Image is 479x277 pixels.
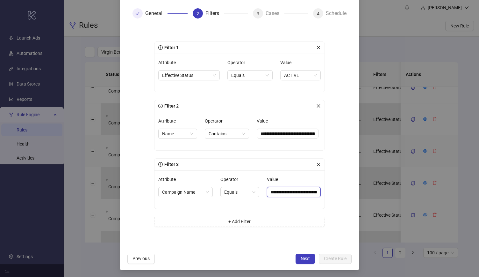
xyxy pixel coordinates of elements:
[231,71,269,80] span: Equals
[158,57,180,68] label: Attribute
[284,71,317,80] span: ACTIVE
[162,187,209,197] span: Campaign Name
[266,8,284,19] div: Cases
[162,129,193,138] span: Name
[319,254,352,264] button: Create Rule
[163,162,179,167] span: Filter 3
[220,174,242,184] label: Operator
[158,116,180,126] label: Attribute
[316,45,321,50] span: close
[205,116,227,126] label: Operator
[145,8,168,19] div: General
[227,57,249,68] label: Operator
[257,11,259,16] span: 3
[197,11,199,16] span: 2
[154,217,325,227] button: + Add Filter
[158,174,180,184] label: Attribute
[257,116,272,126] label: Value
[228,219,251,224] span: + Add Filter
[224,187,255,197] span: Equals
[158,104,163,108] span: info-circle
[162,71,216,80] span: Effective Status
[158,162,163,167] span: info-circle
[317,11,319,16] span: 4
[205,8,224,19] div: Filters
[163,103,179,109] span: Filter 2
[163,45,179,50] span: Filter 1
[267,187,321,197] input: Value
[127,254,155,264] button: Previous
[296,254,315,264] button: Next
[267,174,282,184] label: Value
[158,45,163,50] span: info-circle
[301,256,310,261] span: Next
[326,8,347,19] div: Schedule
[257,129,318,138] input: Value
[135,11,140,16] span: check
[209,129,245,138] span: Contains
[132,256,150,261] span: Previous
[316,104,321,108] span: close
[280,57,296,68] label: Value
[316,162,321,167] span: close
